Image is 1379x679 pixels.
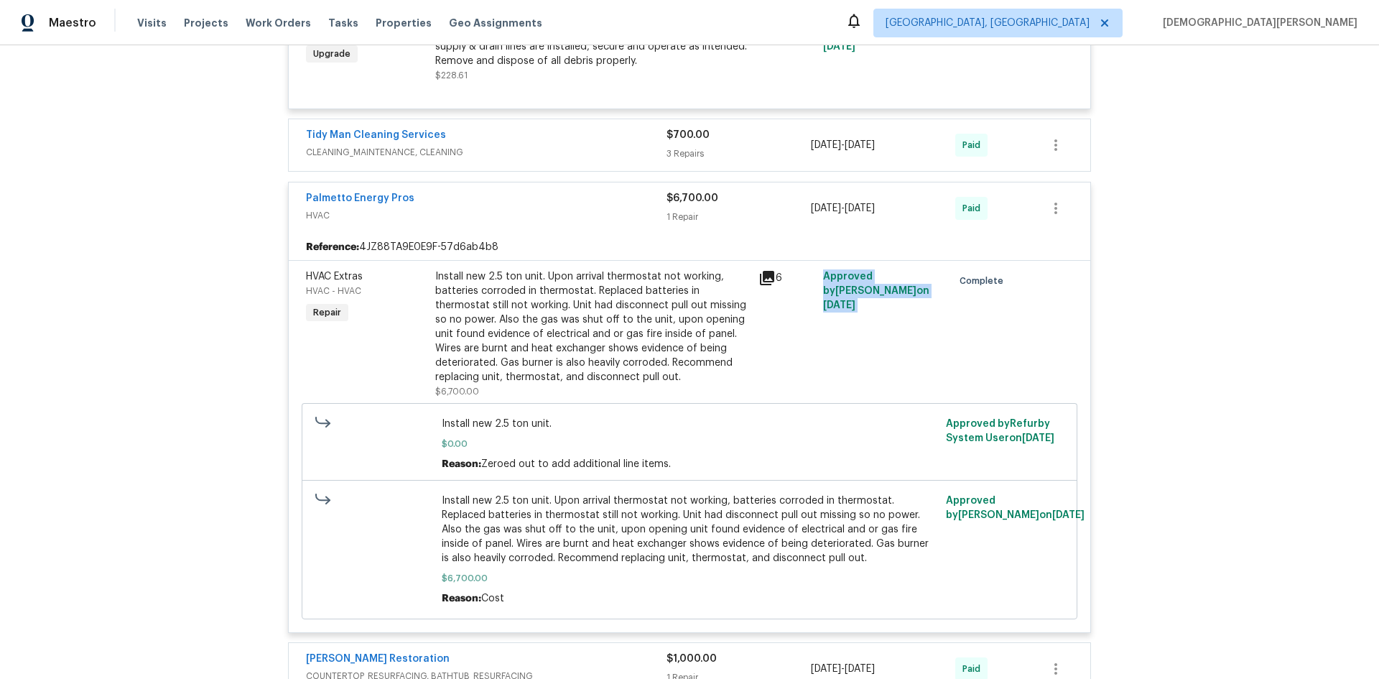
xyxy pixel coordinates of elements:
span: Maestro [49,16,96,30]
span: [DATE] [845,664,875,674]
span: $228.61 [435,71,468,80]
span: HVAC [306,208,667,223]
span: HVAC - HVAC [306,287,361,295]
a: Palmetto Energy Pros [306,193,414,203]
span: Approved by [PERSON_NAME] on [823,272,929,310]
span: $1,000.00 [667,654,717,664]
span: [DEMOGRAPHIC_DATA][PERSON_NAME] [1157,16,1357,30]
span: Tasks [328,18,358,28]
span: [DATE] [823,300,855,310]
span: - [811,138,875,152]
span: $6,700.00 [435,387,479,396]
span: Reason: [442,459,481,469]
div: 1 Repair [667,210,811,224]
span: HVAC Extras [306,272,363,282]
span: $0.00 [442,437,938,451]
span: Projects [184,16,228,30]
span: Visits [137,16,167,30]
a: [PERSON_NAME] Restoration [306,654,450,664]
b: Reference: [306,240,359,254]
span: [DATE] [823,42,855,52]
span: Work Orders [246,16,311,30]
span: Cost [481,593,504,604]
div: Install new 2.5 ton unit. Upon arrival thermostat not working, batteries corroded in thermostat. ... [435,269,750,384]
span: CLEANING_MAINTENANCE, CLEANING [306,145,667,160]
span: [DATE] [845,140,875,150]
span: Geo Assignments [449,16,542,30]
div: 6 [758,269,814,287]
span: $6,700.00 [667,193,718,203]
span: Repair [307,305,347,320]
span: Paid [962,662,986,676]
span: Properties [376,16,432,30]
span: Paid [962,201,986,216]
span: [DATE] [811,664,841,674]
span: [DATE] [845,203,875,213]
span: Install new 2.5 ton unit. [442,417,938,431]
span: Reason: [442,593,481,604]
span: [DATE] [811,140,841,150]
span: [GEOGRAPHIC_DATA], [GEOGRAPHIC_DATA] [886,16,1090,30]
span: [DATE] [1022,433,1054,443]
span: - [811,662,875,676]
a: Tidy Man Cleaning Services [306,130,446,140]
div: 3 Repairs [667,147,811,161]
span: Upgrade [307,47,356,61]
div: 4JZ88TA9E0E9F-57d6ab4b8 [289,234,1090,260]
span: Complete [960,274,1009,288]
span: $6,700.00 [442,571,938,586]
span: [DATE] [1052,510,1085,520]
span: [DATE] [811,203,841,213]
span: Approved by [PERSON_NAME] on [946,496,1085,520]
span: - [811,201,875,216]
span: Install new 2.5 ton unit. Upon arrival thermostat not working, batteries corroded in thermostat. ... [442,494,938,565]
span: Approved by Refurby System User on [946,419,1054,443]
span: Zeroed out to add additional line items. [481,459,671,469]
span: $700.00 [667,130,710,140]
span: Paid [962,138,986,152]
